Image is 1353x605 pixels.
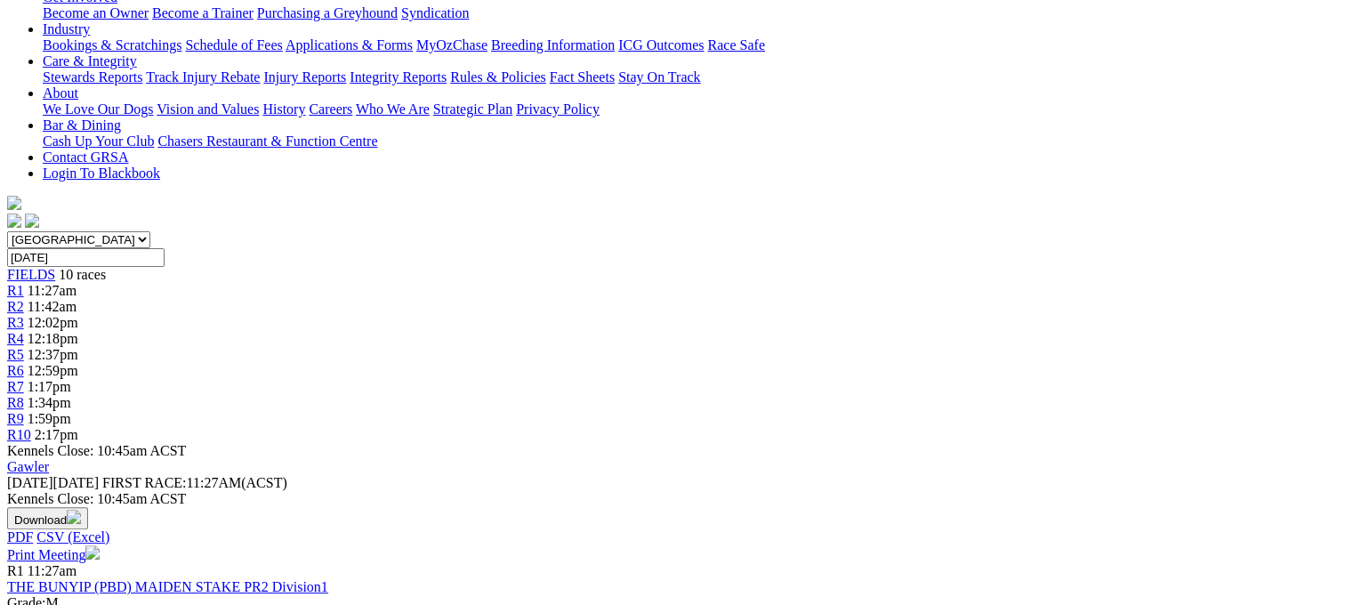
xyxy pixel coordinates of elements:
a: R1 [7,283,24,298]
a: Stewards Reports [43,69,142,85]
a: R10 [7,427,31,442]
a: Race Safe [707,37,764,52]
a: Integrity Reports [350,69,447,85]
span: 10 races [59,267,106,282]
span: R1 [7,563,24,578]
a: Privacy Policy [516,101,600,117]
span: 11:27AM(ACST) [102,475,287,490]
a: Stay On Track [618,69,700,85]
a: MyOzChase [416,37,487,52]
div: About [43,101,1346,117]
a: Chasers Restaurant & Function Centre [157,133,377,149]
span: [DATE] [7,475,99,490]
a: History [262,101,305,117]
a: Industry [43,21,90,36]
div: Care & Integrity [43,69,1346,85]
a: Become a Trainer [152,5,254,20]
img: facebook.svg [7,214,21,228]
a: We Love Our Dogs [43,101,153,117]
a: Fact Sheets [550,69,615,85]
a: R6 [7,363,24,378]
a: Login To Blackbook [43,165,160,181]
a: R9 [7,411,24,426]
a: Cash Up Your Club [43,133,154,149]
button: Download [7,507,88,529]
a: Print Meeting [7,547,100,562]
a: R5 [7,347,24,362]
span: [DATE] [7,475,53,490]
a: Bar & Dining [43,117,121,133]
span: 11:42am [28,299,77,314]
a: R3 [7,315,24,330]
a: Breeding Information [491,37,615,52]
span: 11:27am [28,563,77,578]
div: Get Involved [43,5,1346,21]
span: 1:17pm [28,379,71,394]
a: Track Injury Rebate [146,69,260,85]
a: CSV (Excel) [36,529,109,544]
a: Contact GRSA [43,149,128,165]
img: twitter.svg [25,214,39,228]
span: 11:27am [28,283,77,298]
a: R2 [7,299,24,314]
img: logo-grsa-white.png [7,196,21,210]
span: 12:18pm [28,331,78,346]
a: Who We Are [356,101,430,117]
a: Applications & Forms [286,37,413,52]
a: PDF [7,529,33,544]
a: Strategic Plan [433,101,512,117]
span: 1:59pm [28,411,71,426]
a: About [43,85,78,101]
a: Become an Owner [43,5,149,20]
a: Injury Reports [263,69,346,85]
a: Rules & Policies [450,69,546,85]
a: Schedule of Fees [185,37,282,52]
span: 12:59pm [28,363,78,378]
a: R4 [7,331,24,346]
img: download.svg [67,510,81,524]
a: Bookings & Scratchings [43,37,181,52]
a: R8 [7,395,24,410]
span: 12:02pm [28,315,78,330]
a: Gawler [7,459,49,474]
span: Kennels Close: 10:45am ACST [7,443,186,458]
div: Industry [43,37,1346,53]
span: 1:34pm [28,395,71,410]
div: Kennels Close: 10:45am ACST [7,491,1346,507]
span: 2:17pm [35,427,78,442]
a: ICG Outcomes [618,37,704,52]
a: Careers [309,101,352,117]
a: Care & Integrity [43,53,137,69]
a: Vision and Values [157,101,259,117]
a: THE BUNYIP (PBD) MAIDEN STAKE PR2 Division1 [7,579,328,594]
div: Download [7,529,1346,545]
div: Bar & Dining [43,133,1346,149]
input: Select date [7,248,165,267]
span: FIRST RACE: [102,475,186,490]
span: 12:37pm [28,347,78,362]
a: Syndication [401,5,469,20]
a: FIELDS [7,267,55,282]
a: Purchasing a Greyhound [257,5,398,20]
img: printer.svg [85,545,100,560]
a: R7 [7,379,24,394]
